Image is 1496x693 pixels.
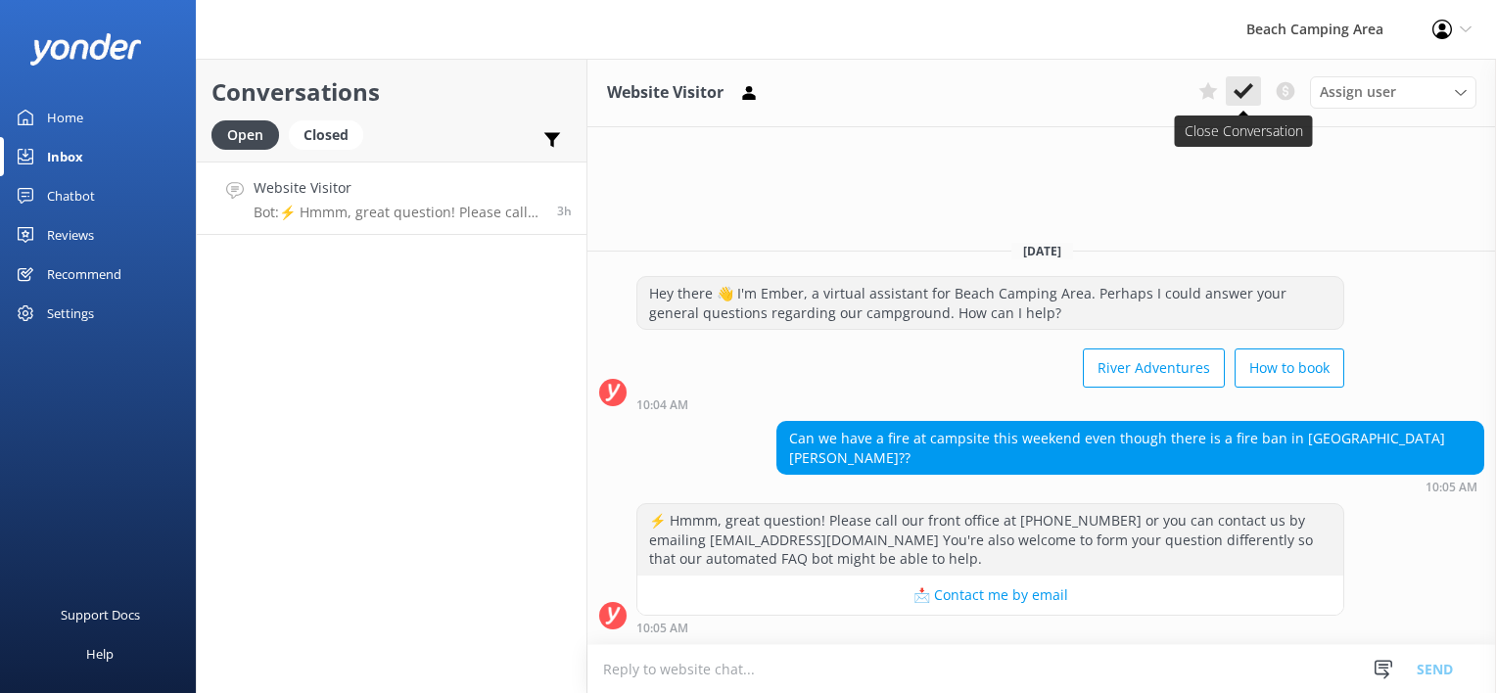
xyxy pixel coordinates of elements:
[636,621,1344,634] div: Oct 08 2025 09:05am (UTC -05:00) America/Cancun
[211,73,572,111] h2: Conversations
[47,294,94,333] div: Settings
[1320,81,1396,103] span: Assign user
[1083,348,1225,388] button: River Adventures
[637,277,1343,329] div: Hey there 👋 I'm Ember, a virtual assistant for Beach Camping Area. Perhaps I could answer your ge...
[289,120,363,150] div: Closed
[47,176,95,215] div: Chatbot
[211,123,289,145] a: Open
[637,504,1343,576] div: ⚡ Hmmm, great question! Please call our front office at [PHONE_NUMBER] or you can contact us by e...
[47,215,94,254] div: Reviews
[86,634,114,673] div: Help
[211,120,279,150] div: Open
[557,203,572,219] span: Oct 08 2025 09:05am (UTC -05:00) America/Cancun
[61,595,140,634] div: Support Docs
[47,254,121,294] div: Recommend
[636,397,1344,411] div: Oct 08 2025 09:04am (UTC -05:00) America/Cancun
[254,177,542,199] h4: Website Visitor
[637,576,1343,615] button: 📩 Contact me by email
[636,399,688,411] strong: 10:04 AM
[47,98,83,137] div: Home
[29,33,142,66] img: yonder-white-logo.png
[607,80,724,106] h3: Website Visitor
[197,162,586,235] a: Website VisitorBot:⚡ Hmmm, great question! Please call our front office at [PHONE_NUMBER] or you ...
[776,480,1484,493] div: Oct 08 2025 09:05am (UTC -05:00) America/Cancun
[47,137,83,176] div: Inbox
[1011,243,1073,259] span: [DATE]
[1235,348,1344,388] button: How to book
[1426,482,1477,493] strong: 10:05 AM
[254,204,542,221] p: Bot: ⚡ Hmmm, great question! Please call our front office at [PHONE_NUMBER] or you can contact us...
[636,623,688,634] strong: 10:05 AM
[777,422,1483,474] div: Can we have a fire at campsite this weekend even though there is a fire ban in [GEOGRAPHIC_DATA][...
[289,123,373,145] a: Closed
[1310,76,1476,108] div: Assign User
